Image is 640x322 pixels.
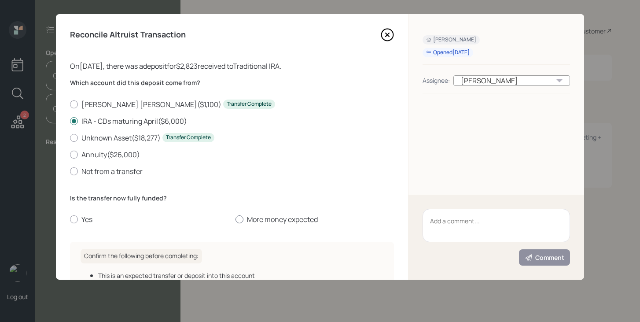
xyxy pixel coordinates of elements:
label: [PERSON_NAME] [PERSON_NAME] ( $1,100 ) [70,100,394,109]
div: Assignee: [423,76,450,85]
div: On [DATE] , there was a deposit for $2,823 received to Traditional IRA . [70,61,394,71]
div: Transfer Complete [166,134,211,141]
h6: Confirm the following before completing: [81,249,202,263]
label: Not from a transfer [70,167,394,176]
label: Is the transfer now fully funded? [70,194,394,203]
label: Annuity ( $26,000 ) [70,150,394,159]
label: More money expected [235,215,394,224]
div: [PERSON_NAME] [426,36,476,44]
label: Yes [70,215,228,224]
div: Comment [525,253,564,262]
div: Opened [DATE] [426,49,470,56]
label: Unknown Asset ( $18,277 ) [70,133,394,143]
div: This is an expected transfer or deposit into this account [98,271,383,280]
div: [PERSON_NAME] [453,75,570,86]
label: IRA - CDs maturing April ( $6,000 ) [70,116,394,126]
div: Transfer Complete [227,100,272,108]
button: Comment [519,249,570,266]
label: Which account did this deposit come from? [70,78,394,87]
h4: Reconcile Altruist Transaction [70,30,186,40]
